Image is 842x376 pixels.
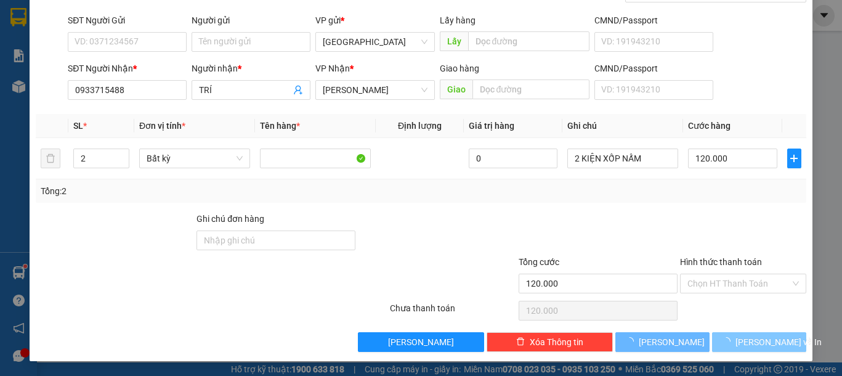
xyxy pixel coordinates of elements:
[147,149,243,168] span: Bất kỳ
[440,15,476,25] span: Lấy hàng
[6,27,235,43] li: 01 [PERSON_NAME]
[71,45,81,55] span: phone
[519,257,559,267] span: Tổng cước
[388,335,454,349] span: [PERSON_NAME]
[469,121,514,131] span: Giá trị hàng
[562,114,683,138] th: Ghi chú
[139,121,185,131] span: Đơn vị tính
[788,153,801,163] span: plus
[68,62,187,75] div: SĐT Người Nhận
[260,121,300,131] span: Tên hàng
[722,337,735,346] span: loading
[530,335,583,349] span: Xóa Thông tin
[639,335,705,349] span: [PERSON_NAME]
[315,14,434,27] div: VP gửi
[6,43,235,58] li: 02523854854
[688,121,731,131] span: Cước hàng
[468,31,589,51] input: Dọc đường
[594,62,713,75] div: CMND/Passport
[440,63,479,73] span: Giao hàng
[68,14,187,27] div: SĐT Người Gửi
[260,149,371,168] input: VD: Bàn, Ghế
[625,337,639,346] span: loading
[398,121,442,131] span: Định lượng
[41,149,60,168] button: delete
[487,332,613,352] button: deleteXóa Thông tin
[73,121,83,131] span: SL
[594,14,713,27] div: CMND/Passport
[735,335,822,349] span: [PERSON_NAME] và In
[323,81,427,99] span: VP Phan Thiết
[196,214,264,224] label: Ghi chú đơn hàng
[615,332,710,352] button: [PERSON_NAME]
[323,33,427,51] span: Sài Gòn
[192,62,310,75] div: Người nhận
[196,231,355,250] input: Ghi chú đơn hàng
[6,77,214,97] b: GỬI : [GEOGRAPHIC_DATA]
[787,149,801,168] button: plus
[41,184,326,198] div: Tổng: 2
[71,8,174,23] b: [PERSON_NAME]
[389,301,517,323] div: Chưa thanh toán
[712,332,806,352] button: [PERSON_NAME] và In
[440,31,468,51] span: Lấy
[440,80,472,99] span: Giao
[469,149,557,168] input: 0
[472,80,589,99] input: Dọc đường
[192,14,310,27] div: Người gửi
[6,6,67,67] img: logo.jpg
[680,257,762,267] label: Hình thức thanh toán
[358,332,484,352] button: [PERSON_NAME]
[516,337,525,347] span: delete
[315,63,350,73] span: VP Nhận
[567,149,678,168] input: Ghi Chú
[293,85,303,95] span: user-add
[71,30,81,39] span: environment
